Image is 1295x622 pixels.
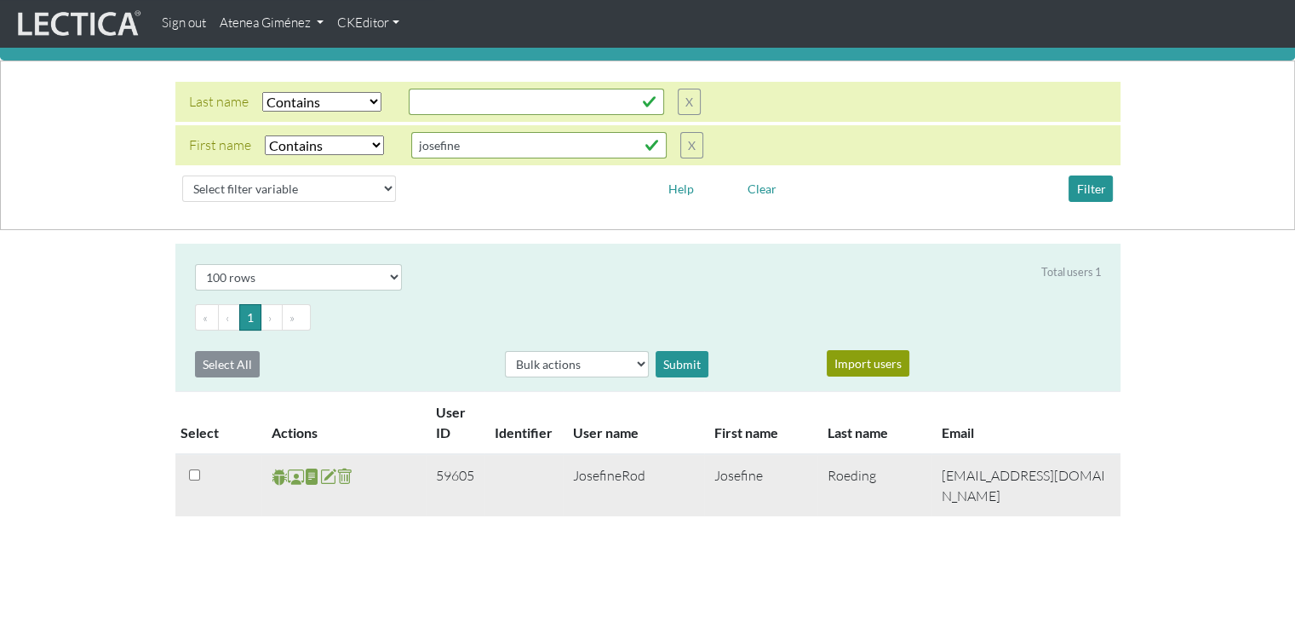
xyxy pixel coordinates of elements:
th: Select [175,391,262,454]
div: Last name [189,91,249,112]
th: Last name [817,391,931,454]
td: Roeding [817,454,931,516]
th: User name [563,391,705,454]
span: reports [304,467,320,487]
th: User ID [426,391,484,454]
button: Go to page 1 [239,304,261,331]
td: 59605 [426,454,484,516]
th: First name [704,391,817,454]
span: account update [320,467,336,487]
button: Filter [1069,176,1113,202]
button: Clear [740,176,784,202]
a: Sign out [155,7,213,40]
a: CKEditor [330,7,406,40]
button: X [678,89,701,115]
td: JosefineRod [563,454,705,516]
button: Help [661,176,702,202]
div: Submit [656,351,708,377]
td: Josefine [704,454,817,516]
a: Atenea Giménez [213,7,330,40]
td: [EMAIL_ADDRESS][DOMAIN_NAME] [931,454,1120,516]
div: First name [189,135,251,155]
img: lecticalive [14,8,141,40]
div: Total users 1 [1041,264,1101,280]
span: Staff [288,467,304,487]
button: Select All [195,351,260,377]
th: Actions [261,391,425,454]
button: X [680,132,703,158]
button: Import users [827,350,909,377]
th: Identifier [484,391,563,454]
th: Email [931,391,1120,454]
ul: Pagination [195,304,1101,331]
span: delete [336,467,352,487]
a: Help [661,178,702,194]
